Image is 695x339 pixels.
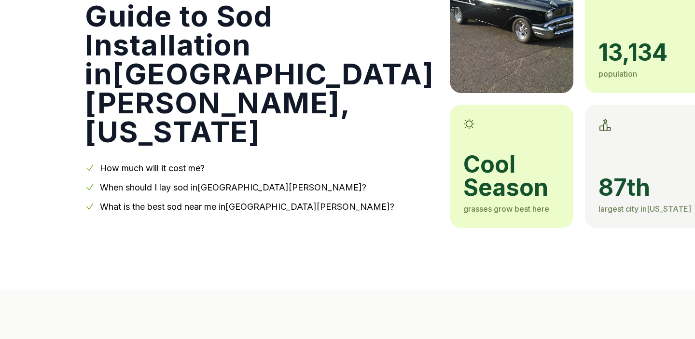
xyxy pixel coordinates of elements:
[598,41,695,64] span: 13,134
[100,163,205,173] a: How much will it cost me?
[100,202,394,212] a: What is the best sod near me in[GEOGRAPHIC_DATA][PERSON_NAME]?
[463,153,560,199] span: cool season
[598,204,691,214] span: largest city in [US_STATE]
[463,204,549,214] span: grasses grow best here
[598,176,695,199] span: 87th
[85,1,434,146] h1: Guide to Sod Installation in [GEOGRAPHIC_DATA][PERSON_NAME] , [US_STATE]
[598,69,637,79] span: population
[100,182,366,192] a: When should I lay sod in[GEOGRAPHIC_DATA][PERSON_NAME]?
